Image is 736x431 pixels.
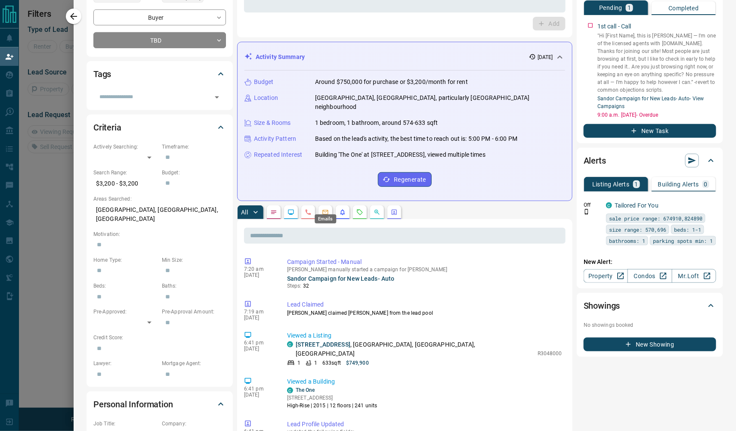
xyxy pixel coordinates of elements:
span: bathrooms: 1 [609,236,645,245]
h2: Criteria [93,121,121,134]
p: "Hi [First Name], this is [PERSON_NAME] — I'm one of the licensed agents with [DOMAIN_NAME]. Than... [597,32,716,94]
p: 7:20 am [244,266,274,272]
p: 1 [635,181,638,187]
p: Size & Rooms [254,118,291,127]
p: 0 [704,181,708,187]
p: Actively Searching: [93,143,158,151]
button: Regenerate [378,172,432,187]
p: 1 bedroom, 1 bathroom, around 574-633 sqft [315,118,438,127]
p: 1 [628,5,631,11]
h2: Personal Information [93,397,173,411]
p: [PERSON_NAME] claimed [PERSON_NAME] from the lead pool [287,309,562,317]
p: Credit Score: [93,334,226,341]
p: [DATE] [244,315,274,321]
p: Budget: [162,169,226,177]
p: Pre-Approved: [93,308,158,316]
p: [DATE] [244,272,274,278]
p: Building 'The One' at [STREET_ADDRESS], viewed multiple times [315,150,486,159]
p: Steps: [287,282,562,290]
p: Off [584,201,601,209]
p: [PERSON_NAME] manually started a campaign for [PERSON_NAME] [287,267,562,273]
a: Mr.Loft [672,269,716,283]
p: New Alert: [584,257,716,267]
p: [DATE] [244,392,274,398]
span: sale price range: 674910,824890 [609,214,702,223]
span: 32 [303,283,309,289]
p: [GEOGRAPHIC_DATA], [GEOGRAPHIC_DATA], [GEOGRAPHIC_DATA] [93,203,226,226]
h2: Alerts [584,154,606,167]
a: Property [584,269,628,283]
p: Location [254,93,278,102]
button: New Showing [584,338,716,351]
p: Completed [668,5,699,11]
div: Alerts [584,150,716,171]
p: Around $750,000 for purchase or $3,200/month for rent [315,78,468,87]
p: Campaign Started - Manual [287,257,562,267]
p: Home Type: [93,256,158,264]
div: Tags [93,64,226,84]
svg: Listing Alerts [339,209,346,216]
p: Activity Summary [256,53,305,62]
div: condos.ca [606,202,612,208]
p: Mortgage Agent: [162,360,226,367]
svg: Requests [356,209,363,216]
p: 1 [297,359,300,367]
span: size range: 570,696 [609,225,666,234]
span: beds: 1-1 [674,225,701,234]
p: 633 sqft [322,359,341,367]
span: parking spots min: 1 [653,236,713,245]
p: Motivation: [93,230,226,238]
div: condos.ca [287,388,293,394]
svg: Calls [305,209,312,216]
p: Pre-Approval Amount: [162,308,226,316]
p: Budget [254,78,274,87]
p: High-Rise | 2015 | 12 floors | 241 units [287,402,377,409]
h2: Showings [584,299,620,313]
p: 1st call - Call [597,22,631,31]
p: [DATE] [244,346,274,352]
p: Activity Pattern [254,134,296,143]
p: Based on the lead's activity, the best time to reach out is: 5:00 PM - 6:00 PM [315,134,517,143]
p: Pending [599,5,622,11]
a: Condos [628,269,672,283]
button: Open [211,91,223,103]
div: Personal Information [93,394,226,415]
p: 6:41 pm [244,386,274,392]
svg: Opportunities [374,209,380,216]
div: TBD [93,32,226,48]
p: Building Alerts [658,181,699,187]
p: Lead Claimed [287,300,562,309]
p: 6:41 pm [244,340,274,346]
svg: Notes [270,209,277,216]
p: 1 [314,359,317,367]
button: New Task [584,124,716,138]
p: , [GEOGRAPHIC_DATA], [GEOGRAPHIC_DATA], [GEOGRAPHIC_DATA] [296,340,533,358]
div: condos.ca [287,341,293,347]
h2: Tags [93,67,111,81]
svg: Push Notification Only [584,209,590,215]
p: Baths: [162,282,226,290]
p: Viewed a Building [287,377,562,386]
p: Areas Searched: [93,195,226,203]
div: Activity Summary[DATE] [244,49,565,65]
p: Lawyer: [93,360,158,367]
a: The One [296,387,315,393]
p: $749,900 [346,359,369,367]
div: Criteria [93,117,226,138]
p: All [241,209,248,215]
p: Timeframe: [162,143,226,151]
p: Beds: [93,282,158,290]
p: Lead Profile Updated [287,420,562,429]
p: Viewed a Listing [287,331,562,340]
a: Sandor Campaign for New Leads- Auto- View Campaigns [597,96,704,109]
div: Showings [584,295,716,316]
a: Tailored For You [615,202,659,209]
svg: Agent Actions [391,209,398,216]
p: 9:00 a.m. [DATE] - Overdue [597,111,716,119]
p: [DATE] [538,53,553,61]
p: [GEOGRAPHIC_DATA], [GEOGRAPHIC_DATA], particularly [GEOGRAPHIC_DATA] neighbourhood [315,93,565,112]
div: Emails [315,214,337,223]
p: Job Title: [93,420,158,428]
a: [STREET_ADDRESS] [296,341,350,348]
svg: Lead Browsing Activity [288,209,294,216]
